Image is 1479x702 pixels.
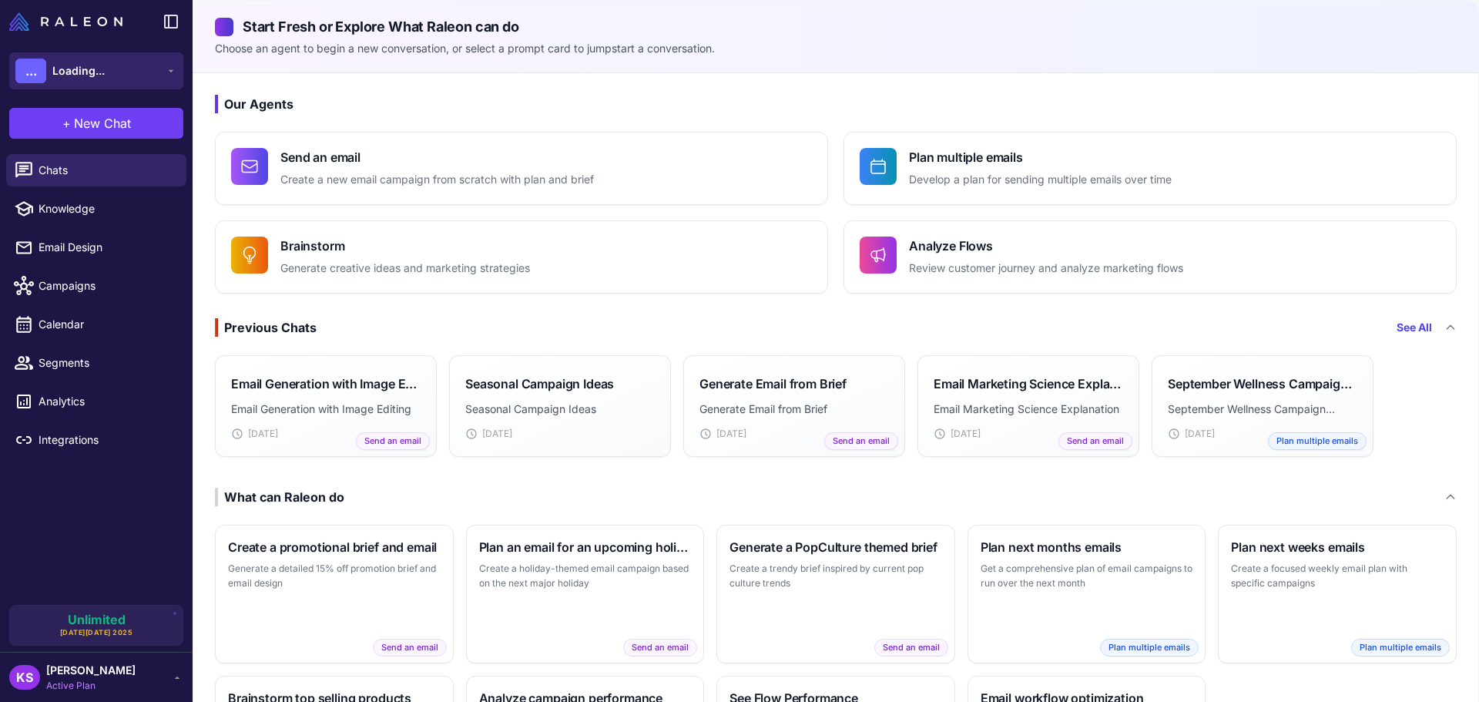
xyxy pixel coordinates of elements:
p: Seasonal Campaign Ideas [465,401,655,418]
h4: Analyze Flows [909,237,1183,255]
div: ... [15,59,46,83]
div: Previous Chats [215,318,317,337]
button: Plan an email for an upcoming holidayCreate a holiday-themed email campaign based on the next maj... [466,525,705,663]
h3: Our Agents [215,95,1457,113]
span: Knowledge [39,200,174,217]
span: Integrations [39,432,174,448]
div: KS [9,665,40,690]
div: [DATE] [934,427,1123,441]
p: Create a trendy brief inspired by current pop culture trends [729,561,942,591]
h3: Generate a PopCulture themed brief [729,538,942,556]
h3: Create a promotional brief and email [228,538,441,556]
span: Segments [39,354,174,371]
span: Calendar [39,316,174,333]
h3: Plan next weeks emails [1231,538,1444,556]
p: Choose an agent to begin a new conversation, or select a prompt card to jumpstart a conversation. [215,40,1457,57]
span: [PERSON_NAME] [46,662,136,679]
p: Create a new email campaign from scratch with plan and brief [280,171,594,189]
span: Plan multiple emails [1351,639,1450,657]
button: ...Loading... [9,52,183,89]
span: Email Design [39,239,174,256]
h3: Email Generation with Image Editing [231,375,421,393]
p: Review customer journey and analyze marketing flows [909,260,1183,277]
span: Active Plan [46,679,136,693]
div: What can Raleon do [215,488,344,506]
span: Unlimited [68,613,126,626]
h2: Start Fresh or Explore What Raleon can do [215,16,1457,37]
span: Plan multiple emails [1100,639,1199,657]
span: Chats [39,162,174,179]
a: Chats [6,154,186,186]
button: +New Chat [9,108,183,139]
div: [DATE] [699,427,889,441]
span: Send an email [373,639,447,657]
p: Develop a plan for sending multiple emails over time [909,171,1172,189]
p: Create a focused weekly email plan with specific campaigns [1231,561,1444,591]
span: Plan multiple emails [1268,432,1367,450]
h3: Generate Email from Brief [699,375,847,393]
span: New Chat [74,114,131,133]
p: Generate creative ideas and marketing strategies [280,260,530,277]
a: Raleon Logo [9,12,129,31]
span: Send an email [356,432,430,450]
a: Campaigns [6,270,186,302]
p: Email Marketing Science Explanation [934,401,1123,418]
p: Generate a detailed 15% off promotion brief and email design [228,561,441,591]
span: Send an email [824,432,898,450]
h4: Send an email [280,148,594,166]
p: Generate Email from Brief [699,401,889,418]
span: Send an email [1058,432,1132,450]
h3: Plan an email for an upcoming holiday [479,538,692,556]
button: Plan multiple emailsDevelop a plan for sending multiple emails over time [843,132,1457,205]
span: Send an email [874,639,948,657]
a: Calendar [6,308,186,341]
a: Knowledge [6,193,186,225]
span: Analytics [39,393,174,410]
button: Send an emailCreate a new email campaign from scratch with plan and brief [215,132,828,205]
button: BrainstormGenerate creative ideas and marketing strategies [215,220,828,294]
h4: Plan multiple emails [909,148,1172,166]
span: + [62,114,71,133]
span: Campaigns [39,277,174,294]
h3: Seasonal Campaign Ideas [465,375,614,393]
span: Send an email [623,639,697,657]
a: Analytics [6,385,186,418]
div: [DATE] [1168,427,1357,441]
h3: Email Marketing Science Explanation [934,375,1123,393]
p: Email Generation with Image Editing [231,401,421,418]
img: Raleon Logo [9,12,122,31]
a: See All [1397,319,1432,336]
button: Analyze FlowsReview customer journey and analyze marketing flows [843,220,1457,294]
p: September Wellness Campaign Planning [1168,401,1357,418]
button: Plan next weeks emailsCreate a focused weekly email plan with specific campaignsPlan multiple emails [1218,525,1457,663]
button: Generate a PopCulture themed briefCreate a trendy brief inspired by current pop culture trendsSen... [716,525,955,663]
a: Email Design [6,231,186,264]
div: [DATE] [465,427,655,441]
span: [DATE][DATE] 2025 [60,627,133,638]
a: Integrations [6,424,186,456]
h4: Brainstorm [280,237,530,255]
h3: September Wellness Campaign Planning [1168,375,1357,393]
div: [DATE] [231,427,421,441]
button: Plan next months emailsGet a comprehensive plan of email campaigns to run over the next monthPlan... [968,525,1206,663]
h3: Plan next months emails [981,538,1193,556]
p: Get a comprehensive plan of email campaigns to run over the next month [981,561,1193,591]
span: Loading... [52,62,105,79]
a: Segments [6,347,186,379]
button: Create a promotional brief and emailGenerate a detailed 15% off promotion brief and email designS... [215,525,454,663]
p: Create a holiday-themed email campaign based on the next major holiday [479,561,692,591]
